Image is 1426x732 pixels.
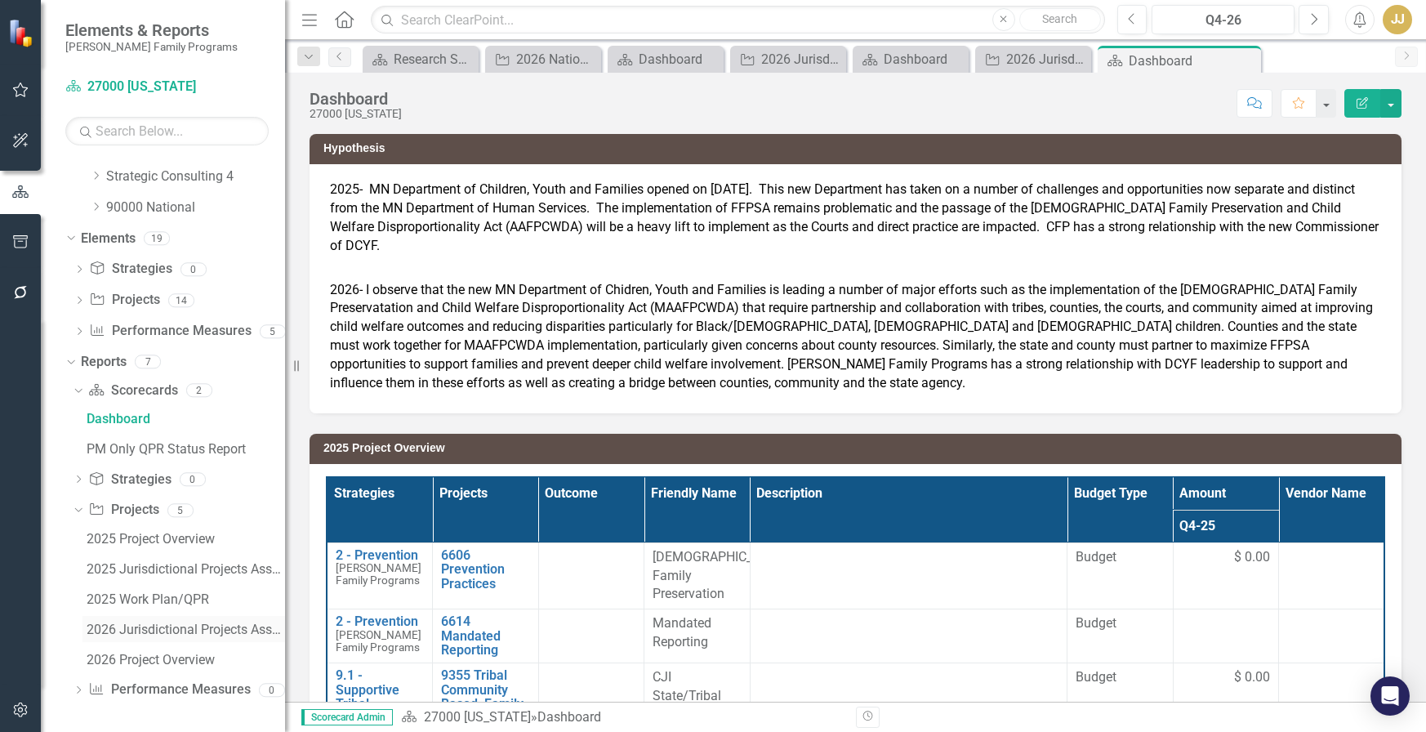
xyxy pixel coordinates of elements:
span: [PERSON_NAME] Family Programs [336,561,421,587]
input: Search ClearPoint... [371,6,1104,34]
img: ClearPoint Strategy [8,18,37,47]
div: Dashboard [537,709,601,725]
td: Double-Click to Edit [750,609,1067,663]
h3: Hypothesis [323,142,1393,154]
td: Double-Click to Edit [644,542,751,609]
a: Strategic Consulting 4 [106,167,285,186]
td: Double-Click to Edit [1279,542,1385,609]
button: Q4-26 [1152,5,1295,34]
a: 2026 Jurisdictional Projects Assessment [979,49,1087,69]
a: 2025 Jurisdictional Projects Assessment [82,556,285,582]
td: Double-Click to Edit [1173,542,1279,609]
a: Dashboard [857,49,965,69]
div: Dashboard [639,49,720,69]
a: Strategies [89,260,172,279]
div: 7 [135,355,161,369]
div: 2025 Jurisdictional Projects Assessment [87,562,285,577]
td: Double-Click to Edit [1173,609,1279,663]
div: 2026 Jurisdictional Projects Assessment [1006,49,1087,69]
div: PM Only QPR Status Report [87,442,285,457]
span: Elements & Reports [65,20,238,40]
div: 0 [180,472,206,486]
span: Mandated Reporting [653,615,711,649]
a: 2026 Jurisdictional Projects Assessment [82,616,285,642]
a: 2025 Work Plan/QPR [82,586,285,612]
div: 5 [260,324,286,338]
td: Double-Click to Edit Right Click for Context Menu [327,542,433,609]
a: 6614 Mandated Reporting [441,614,530,658]
td: Double-Click to Edit Right Click for Context Menu [327,609,433,663]
a: Strategies [88,471,171,489]
a: 90000 National [106,199,285,217]
td: Double-Click to Edit Right Click for Context Menu [433,542,539,609]
a: Dashboard [612,49,720,69]
a: Projects [89,291,159,310]
span: Budget [1076,614,1165,633]
div: 19 [144,231,170,245]
p: 2026- I observe that the new MN Department of Chidren, Youth and Families is leading a number of ... [330,278,1381,393]
a: Projects [88,501,158,520]
div: Dashboard [310,90,402,108]
div: 2026 Jurisdictional Projects Assessment [87,623,285,637]
h3: 2025 Project Overview [323,442,1393,454]
td: Double-Click to Edit [538,609,644,663]
div: Q4-26 [1157,11,1289,30]
div: Dashboard [87,412,285,426]
div: 27000 [US_STATE] [310,108,402,120]
a: 27000 [US_STATE] [424,709,531,725]
div: 0 [180,262,207,276]
a: 2025 Project Overview [82,525,285,551]
td: Double-Click to Edit [1067,542,1174,609]
span: Scorecard Admin [301,709,393,725]
span: $ 0.00 [1234,668,1270,687]
span: [PERSON_NAME] Family Programs [336,628,421,654]
a: Performance Measures [89,322,251,341]
td: Double-Click to Edit [1279,609,1385,663]
div: 2025 Work Plan/QPR [87,592,285,607]
button: JJ [1383,5,1412,34]
div: » [401,708,844,727]
div: 2026 National Projects Assessment [516,49,597,69]
span: Budget [1076,548,1165,567]
div: 14 [168,293,194,307]
a: PM Only QPR Status Report [82,436,285,462]
a: Research Services Dashboard [367,49,475,69]
div: 2025 Project Overview [87,532,285,547]
p: 2025- MN Department of Children, Youth and Families opened on [DATE]. This new Department has tak... [330,181,1381,277]
span: $ 0.00 [1234,548,1270,567]
a: Reports [81,353,127,372]
a: 27000 [US_STATE] [65,78,269,96]
small: [PERSON_NAME] Family Programs [65,40,238,53]
a: 6606 Prevention Practices [441,548,530,591]
td: Double-Click to Edit [1067,609,1174,663]
span: Search [1042,12,1077,25]
a: 2 - Prevention [336,548,424,563]
div: 2026 Project Overview [87,653,285,667]
input: Search Below... [65,117,269,145]
td: Double-Click to Edit [538,542,644,609]
a: 2 - Prevention [336,614,424,629]
button: Search [1019,8,1101,31]
span: Budget [1076,668,1165,687]
div: Open Intercom Messenger [1370,676,1410,716]
a: Performance Measures [88,681,250,699]
a: 9.1 - Supportive Tribal Communities [336,668,424,725]
a: Elements [81,230,136,248]
td: Double-Click to Edit Right Click for Context Menu [433,609,539,663]
div: 5 [167,503,194,517]
span: [DEMOGRAPHIC_DATA] Family Preservation [653,549,787,602]
td: Double-Click to Edit [644,609,751,663]
a: 2026 National Projects Assessment [489,49,597,69]
a: Dashboard [82,406,285,432]
div: Dashboard [884,49,965,69]
td: Double-Click to Edit [750,542,1067,609]
div: 2026 Jurisdictional Projects Assessment [761,49,842,69]
div: 0 [259,683,285,697]
a: 2026 Project Overview [82,646,285,672]
a: 2026 Jurisdictional Projects Assessment [734,49,842,69]
a: Scorecards [88,382,177,400]
div: 2 [186,384,212,398]
div: Dashboard [1129,51,1257,71]
div: Research Services Dashboard [394,49,475,69]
